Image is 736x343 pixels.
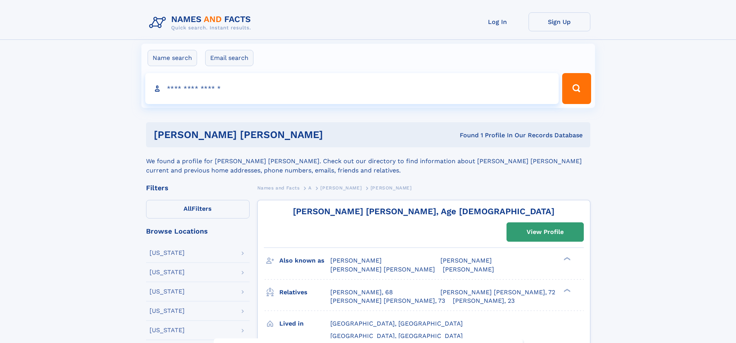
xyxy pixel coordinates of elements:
a: [PERSON_NAME] [PERSON_NAME], 73 [330,297,445,305]
a: Sign Up [529,12,590,31]
h1: [PERSON_NAME] [PERSON_NAME] [154,130,391,140]
span: A [308,185,312,191]
a: [PERSON_NAME] [320,183,362,193]
h3: Relatives [279,286,330,299]
a: Names and Facts [257,183,300,193]
a: [PERSON_NAME], 23 [453,297,515,305]
div: Filters [146,184,250,191]
label: Name search [148,50,197,66]
span: [PERSON_NAME] [PERSON_NAME] [330,266,435,273]
input: search input [145,73,559,104]
div: [US_STATE] [150,250,185,256]
a: Log In [467,12,529,31]
button: Search Button [562,73,591,104]
div: View Profile [527,223,564,241]
a: View Profile [507,223,583,241]
a: [PERSON_NAME], 68 [330,288,393,297]
span: [GEOGRAPHIC_DATA], [GEOGRAPHIC_DATA] [330,332,463,340]
label: Filters [146,200,250,218]
a: [PERSON_NAME] [PERSON_NAME], 72 [440,288,555,297]
span: [PERSON_NAME] [443,266,494,273]
div: [US_STATE] [150,288,185,295]
span: [PERSON_NAME] [440,257,492,264]
div: [US_STATE] [150,308,185,314]
h3: Lived in [279,317,330,330]
div: [US_STATE] [150,327,185,333]
div: Browse Locations [146,228,250,235]
span: [GEOGRAPHIC_DATA], [GEOGRAPHIC_DATA] [330,320,463,327]
div: ❯ [562,256,571,261]
label: Email search [205,50,253,66]
h3: Also known as [279,254,330,267]
a: [PERSON_NAME] [PERSON_NAME], Age [DEMOGRAPHIC_DATA] [293,206,554,216]
span: [PERSON_NAME] [330,257,382,264]
div: Found 1 Profile In Our Records Database [391,131,583,140]
span: [PERSON_NAME] [320,185,362,191]
span: All [184,205,192,212]
div: We found a profile for [PERSON_NAME] [PERSON_NAME]. Check out our directory to find information a... [146,147,590,175]
div: [US_STATE] [150,269,185,275]
span: [PERSON_NAME] [371,185,412,191]
img: Logo Names and Facts [146,12,257,33]
a: A [308,183,312,193]
div: ❯ [562,288,571,293]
